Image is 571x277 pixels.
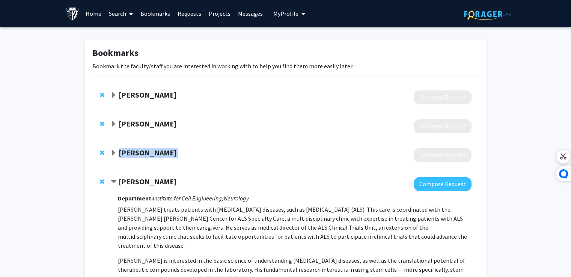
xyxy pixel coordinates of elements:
[82,0,105,27] a: Home
[111,92,117,98] span: Expand Elias Zambidis Bookmark
[92,48,479,59] h1: Bookmarks
[118,205,471,250] p: [PERSON_NAME] treats patients with [MEDICAL_DATA] diseases, such as [MEDICAL_DATA] (ALS). This ca...
[66,7,79,20] img: Johns Hopkins University Logo
[105,0,137,27] a: Search
[273,10,298,17] span: My Profile
[234,0,267,27] a: Messages
[464,8,511,20] img: ForagerOne Logo
[153,194,223,202] i: Institute for Cell Engineering,
[205,0,234,27] a: Projects
[111,179,117,185] span: Contract Nicholas Maragakis Bookmark
[414,177,472,191] button: Compose Request to Nicholas Maragakis
[111,150,117,156] span: Expand Rick Jones Bookmark
[223,194,249,202] i: Neurology
[414,119,472,133] button: Compose Request to Ludovic Zimmerlin
[100,121,104,127] span: Remove Ludovic Zimmerlin from bookmarks
[414,90,472,104] button: Compose Request to Elias Zambidis
[119,119,176,128] strong: [PERSON_NAME]
[111,121,117,127] span: Expand Ludovic Zimmerlin Bookmark
[174,0,205,27] a: Requests
[119,90,176,99] strong: [PERSON_NAME]
[137,0,174,27] a: Bookmarks
[6,243,32,271] iframe: Chat
[414,148,472,162] button: Compose Request to Rick Jones
[118,194,153,202] strong: Department:
[100,92,104,98] span: Remove Elias Zambidis from bookmarks
[119,148,176,157] strong: [PERSON_NAME]
[119,177,176,186] strong: [PERSON_NAME]
[92,62,479,71] p: Bookmark the faculty/staff you are interested in working with to help you find them more easily l...
[100,179,104,185] span: Remove Nicholas Maragakis from bookmarks
[100,150,104,156] span: Remove Rick Jones from bookmarks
